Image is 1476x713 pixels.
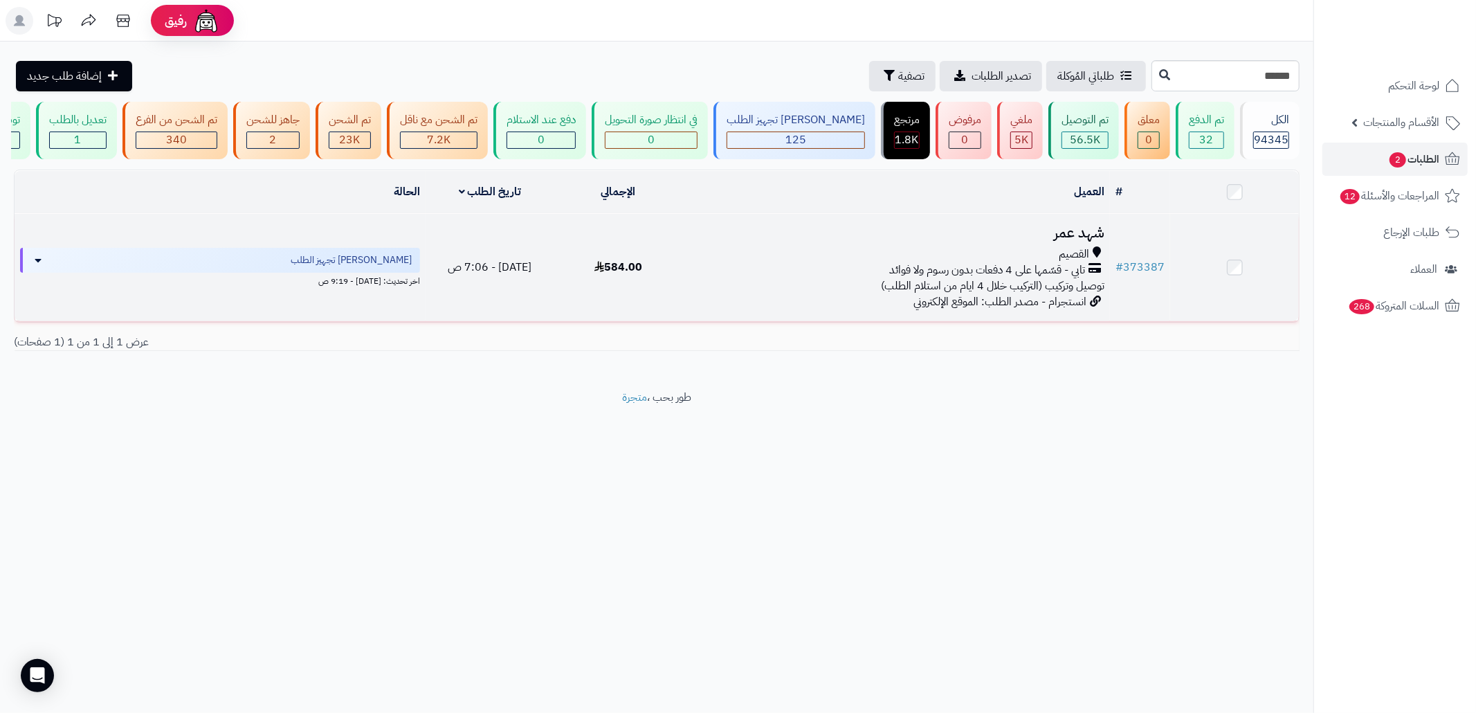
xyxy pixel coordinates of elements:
[1062,112,1109,128] div: تم التوصيل
[401,132,477,148] div: 7223
[1138,112,1160,128] div: معلق
[394,183,420,200] a: الحالة
[1145,132,1152,148] span: 0
[247,132,299,148] div: 2
[340,132,361,148] span: 23K
[895,132,919,148] div: 1807
[1173,102,1237,159] a: تم الدفع 32
[50,132,106,148] div: 1
[16,61,132,91] a: إضافة طلب جديد
[940,61,1042,91] a: تصدير الطلبات
[1062,132,1108,148] div: 56464
[1253,112,1289,128] div: الكل
[894,112,920,128] div: مرتجع
[1383,223,1439,242] span: طلبات الإرجاع
[1190,132,1223,148] div: 32
[785,132,806,148] span: 125
[166,132,187,148] span: 340
[1074,183,1104,200] a: العميل
[594,259,642,276] span: 584.00
[1322,289,1468,323] a: السلات المتروكة268
[37,7,71,38] a: تحديثات المنصة
[538,132,545,148] span: 0
[20,273,420,287] div: اخر تحديث: [DATE] - 9:19 ص
[622,389,647,406] a: متجرة
[1115,183,1122,200] a: #
[949,132,981,148] div: 0
[1138,132,1159,148] div: 0
[1349,299,1375,315] span: 268
[21,659,54,692] div: Open Intercom Messenger
[246,112,300,128] div: جاهز للشحن
[1122,102,1173,159] a: معلق 0
[878,102,933,159] a: مرتجع 1.8K
[962,132,969,148] span: 0
[1322,143,1468,176] a: الطلبات2
[459,183,522,200] a: تاريخ الطلب
[1237,102,1302,159] a: الكل94345
[1390,152,1407,168] span: 2
[165,12,187,29] span: رفيق
[507,132,575,148] div: 0
[1388,150,1439,169] span: الطلبات
[313,102,384,159] a: تم الشحن 23K
[601,183,636,200] a: الإجمالي
[270,132,277,148] span: 2
[648,132,655,148] span: 0
[1059,246,1089,262] span: القصيم
[3,334,657,350] div: عرض 1 إلى 1 من 1 (1 صفحات)
[605,112,698,128] div: في انتظار صورة التحويل
[605,132,697,148] div: 0
[889,262,1085,278] span: تابي - قسّمها على 4 دفعات بدون رسوم ولا فوائد
[994,102,1046,159] a: ملغي 5K
[589,102,711,159] a: في انتظار صورة التحويل 0
[136,112,217,128] div: تم الشحن من الفرع
[1057,68,1114,84] span: طلباتي المُوكلة
[898,68,924,84] span: تصفية
[1363,113,1439,132] span: الأقسام والمنتجات
[1200,132,1214,148] span: 32
[727,132,864,148] div: 125
[1322,216,1468,249] a: طلبات الإرجاع
[75,132,82,148] span: 1
[1254,132,1288,148] span: 94345
[1339,186,1439,206] span: المراجعات والأسئلة
[329,132,370,148] div: 23024
[913,294,1086,310] span: انستجرام - مصدر الطلب: الموقع الإلكتروني
[1388,76,1439,96] span: لوحة التحكم
[1046,102,1122,159] a: تم التوصيل 56.5K
[1046,61,1146,91] a: طلباتي المُوكلة
[1382,32,1463,61] img: logo-2.png
[448,259,531,276] span: [DATE] - 7:06 ص
[869,61,936,91] button: تصفية
[427,132,450,148] span: 7.2K
[1011,132,1032,148] div: 4954
[192,7,220,35] img: ai-face.png
[688,225,1104,241] h3: شهد عمر
[881,278,1104,294] span: توصيل وتركيب (التركيب خلال 4 ايام من استلام الطلب)
[727,112,865,128] div: [PERSON_NAME] تجهيز الطلب
[1322,253,1468,286] a: العملاء
[1115,259,1123,276] span: #
[27,68,102,84] span: إضافة طلب جديد
[1410,260,1437,279] span: العملاء
[1322,69,1468,102] a: لوحة التحكم
[895,132,919,148] span: 1.8K
[1010,112,1032,128] div: ملغي
[933,102,994,159] a: مرفوض 0
[400,112,477,128] div: تم الشحن مع ناقل
[49,112,107,128] div: تعديل بالطلب
[949,112,981,128] div: مرفوض
[1340,189,1360,205] span: 12
[1115,259,1165,276] a: #373387
[1189,112,1224,128] div: تم الدفع
[230,102,313,159] a: جاهز للشحن 2
[33,102,120,159] a: تعديل بالطلب 1
[972,68,1031,84] span: تصدير الطلبات
[1070,132,1100,148] span: 56.5K
[291,253,412,267] span: [PERSON_NAME] تجهيز الطلب
[120,102,230,159] a: تم الشحن من الفرع 340
[384,102,491,159] a: تم الشحن مع ناقل 7.2K
[1322,179,1468,213] a: المراجعات والأسئلة12
[1348,296,1439,316] span: السلات المتروكة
